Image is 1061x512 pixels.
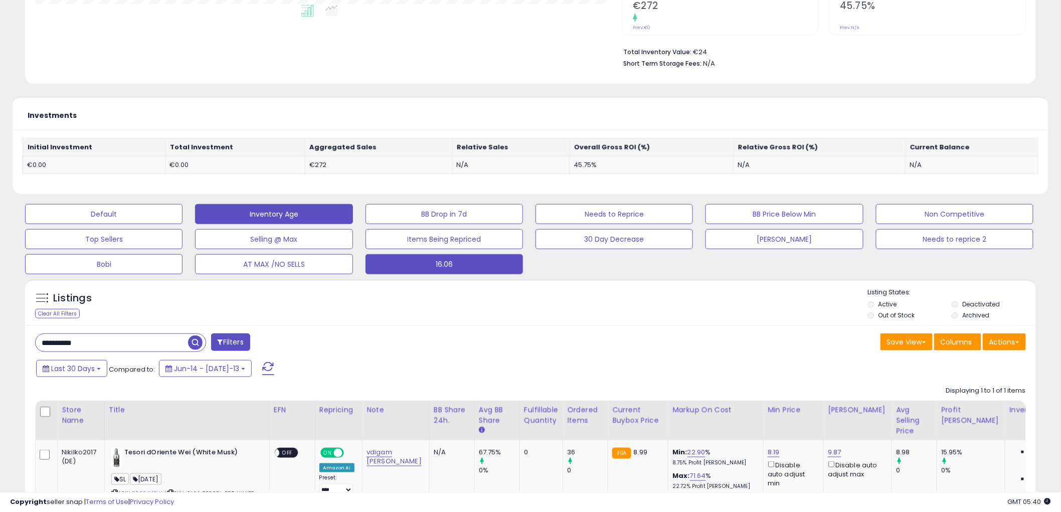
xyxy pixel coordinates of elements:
small: Prev: €0 [633,25,650,31]
div: N/A [434,448,467,457]
button: Jun-14 - [DATE]-13 [159,360,252,377]
button: BB Price Below Min [705,204,863,224]
small: FBA [612,448,631,459]
div: BB Share 24h. [434,405,470,426]
div: Displaying 1 to 1 of 1 items [946,386,1026,396]
th: Current Balance [906,138,1038,156]
b: Max: [672,471,690,480]
a: 9.87 [828,447,841,457]
div: Note [367,405,425,415]
button: BB Drop in 7d [366,204,523,224]
span: 2025-08-13 05:40 GMT [1008,497,1051,506]
a: 22.90 [687,447,705,457]
small: Avg BB Share. [479,426,485,435]
td: N/A [906,156,1038,174]
div: 0% [479,466,519,475]
th: Total Investment [165,138,305,156]
button: 16.06 [366,254,523,274]
div: Markup on Cost [672,405,759,415]
span: [DATE] [130,473,161,485]
span: Columns [941,337,972,347]
a: Terms of Use [86,497,128,506]
div: % [672,448,756,466]
th: Aggregated Sales [305,138,452,156]
td: €0.00 [165,156,305,174]
div: Disable auto adjust min [768,459,816,488]
button: Selling @ Max [195,229,352,249]
a: Privacy Policy [130,497,174,506]
button: Inventory Age [195,204,352,224]
button: Top Sellers [25,229,183,249]
td: 45.75% [570,156,734,174]
button: Bobi [25,254,183,274]
small: Prev: N/A [840,25,859,31]
h5: Investments [28,112,77,119]
span: Jun-14 - [DATE]-13 [174,364,239,374]
div: Fulfillable Quantity [524,405,559,426]
p: Listing States: [868,288,1036,297]
div: 0 [896,466,937,475]
span: OFF [279,448,295,457]
button: 30 Day Decrease [536,229,693,249]
div: seller snap | | [10,497,174,507]
button: Non Competitive [876,204,1033,224]
button: Actions [983,333,1026,351]
div: 15.95% [941,448,1005,457]
th: Relative Sales [452,138,570,156]
th: Overall Gross ROI (%) [570,138,734,156]
div: Disable auto adjust max [828,459,884,479]
strong: Copyright [10,497,47,506]
button: Needs to reprice 2 [876,229,1033,249]
div: Ordered Items [567,405,604,426]
div: Title [109,405,265,415]
th: Initial Investment [23,138,165,156]
img: 31owsjlFBbL._SL40_.jpg [111,448,122,468]
p: 8.75% Profit [PERSON_NAME] [672,459,756,466]
a: 71.64 [690,471,706,481]
span: N/A [703,59,715,68]
th: Relative Gross ROI (%) [734,138,906,156]
span: SL [111,473,129,485]
div: 0% [941,466,1005,475]
div: Nikilko2017 (DE) [62,448,97,466]
div: 8.98 [896,448,937,457]
b: Short Term Storage Fees: [623,59,701,68]
div: 0 [524,448,555,457]
a: vdigam [PERSON_NAME] [367,447,422,466]
button: Filters [211,333,250,351]
td: N/A [452,156,570,174]
span: Compared to: [109,365,155,374]
a: 8.19 [768,447,780,457]
button: Needs to Reprice [536,204,693,224]
div: Store Name [62,405,100,426]
div: 36 [567,448,608,457]
label: Active [878,300,897,308]
td: €0.00 [23,156,165,174]
button: Save View [880,333,933,351]
label: Out of Stock [878,311,915,319]
div: 67.75% [479,448,519,457]
div: % [672,471,756,490]
div: Repricing [319,405,358,415]
label: Deactivated [962,300,1000,308]
b: Total Inventory Value: [623,48,691,56]
label: Archived [962,311,989,319]
span: 8.99 [634,447,648,457]
button: Last 30 Days [36,360,107,377]
div: Avg BB Share [479,405,515,426]
div: Preset: [319,474,355,497]
button: Default [25,204,183,224]
span: Last 30 Days [51,364,95,374]
th: The percentage added to the cost of goods (COGS) that forms the calculator for Min & Max prices. [668,401,764,440]
div: Current Buybox Price [612,405,664,426]
div: Avg Selling Price [896,405,933,436]
b: Tesori dOriente Wei (White Musk) [124,448,246,460]
div: Profit [PERSON_NAME] [941,405,1001,426]
td: €272 [305,156,452,174]
button: Items Being Repriced [366,229,523,249]
div: 0 [567,466,608,475]
b: Min: [672,447,687,457]
div: Min Price [768,405,819,415]
button: AT MAX /NO SELLS [195,254,352,274]
span: OFF [342,448,358,457]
